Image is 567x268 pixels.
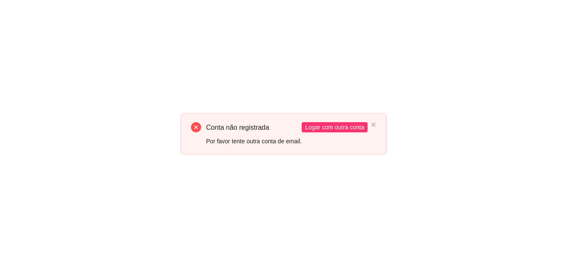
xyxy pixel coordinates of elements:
button: close [371,122,376,128]
div: Conta não registrada [206,122,302,133]
span: close [371,122,376,127]
span: close-circle [191,122,201,132]
div: Por favor tente outra conta de email. [206,137,302,146]
button: Logar com outra conta [302,122,368,132]
span: Logar com outra conta [305,123,364,132]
